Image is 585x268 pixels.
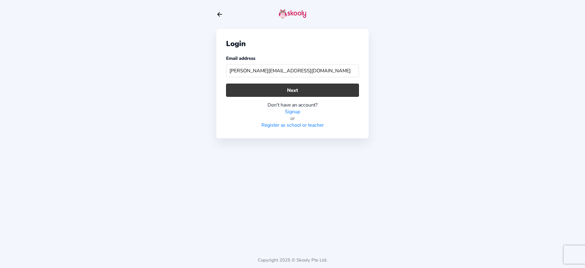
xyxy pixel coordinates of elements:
[226,39,359,49] div: Login
[261,122,324,129] a: Register as school or teacher
[226,102,359,108] div: Don't have an account?
[226,64,359,77] input: Your email address
[226,84,359,97] button: Next
[226,115,359,122] div: or
[216,11,223,18] button: arrow back outline
[279,9,306,19] img: skooly-logo.png
[285,108,300,115] a: Signup
[226,55,255,61] label: Email address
